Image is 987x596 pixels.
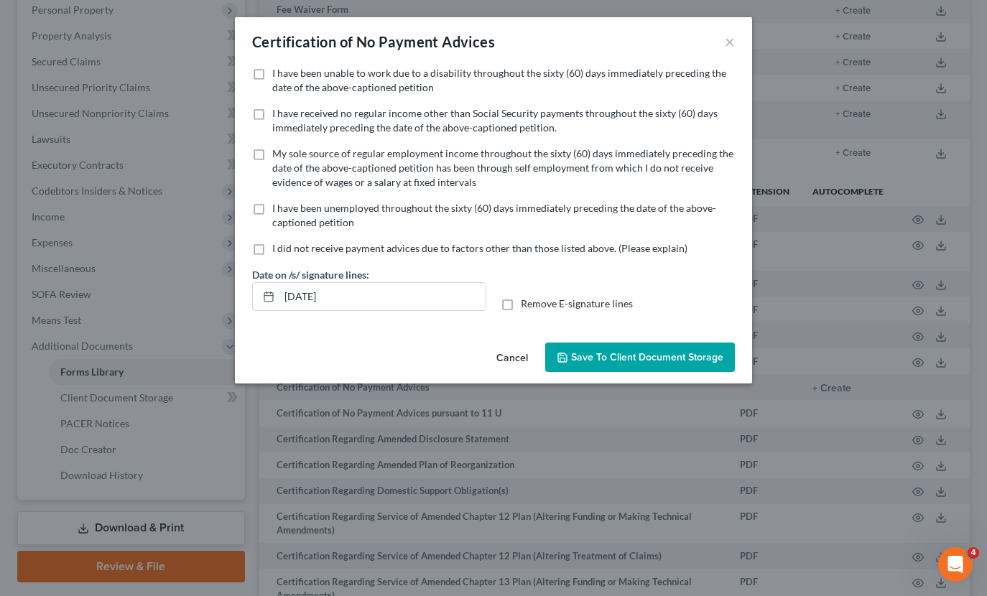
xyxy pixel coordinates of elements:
[252,267,369,282] label: Date on /s/ signature lines:
[272,67,726,93] span: I have been unable to work due to a disability throughout the sixty (60) days immediately precedi...
[521,297,633,309] span: Remove E-signature lines
[571,351,723,363] span: Save to Client Document Storage
[272,242,687,254] span: I did not receive payment advices due to factors other than those listed above. (Please explain)
[968,547,979,559] span: 4
[272,147,733,188] span: My sole source of regular employment income throughout the sixty (60) days immediately preceding ...
[938,547,973,582] iframe: Intercom live chat
[272,107,718,134] span: I have received no regular income other than Social Security payments throughout the sixty (60) d...
[725,33,735,50] button: ×
[545,343,735,373] button: Save to Client Document Storage
[272,202,716,228] span: I have been unemployed throughout the sixty (60) days immediately preceding the date of the above...
[485,344,539,373] button: Cancel
[279,283,486,310] input: MM/DD/YYYY
[252,32,495,52] div: Certification of No Payment Advices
